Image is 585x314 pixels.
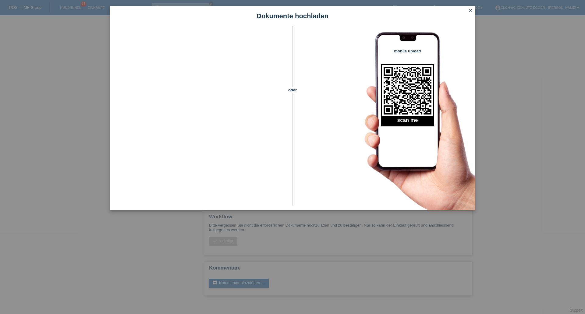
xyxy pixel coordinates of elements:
span: oder [282,87,303,93]
i: close [468,8,473,13]
h2: scan me [381,117,434,126]
a: close [466,8,474,15]
h4: mobile upload [381,49,434,53]
iframe: Upload [119,41,282,193]
h1: Dokumente hochladen [110,12,475,20]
